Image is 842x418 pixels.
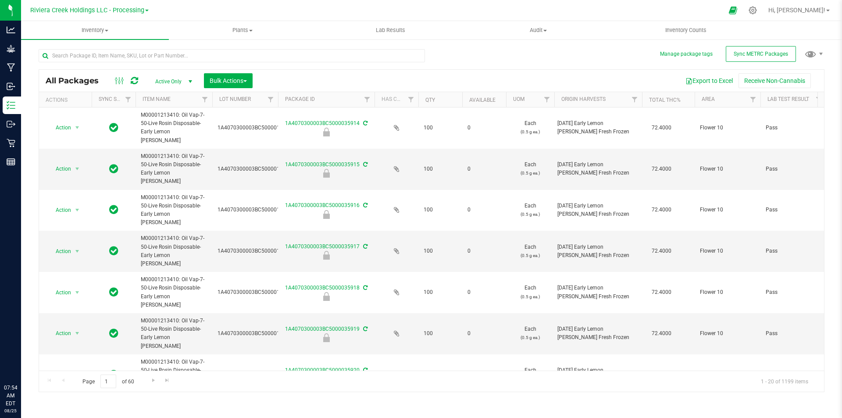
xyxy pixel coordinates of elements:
[219,96,251,102] a: Lot Number
[700,165,755,173] span: Flower 10
[72,163,83,175] span: select
[48,327,71,339] span: Action
[4,384,17,407] p: 07:54 AM EDT
[768,7,825,14] span: Hi, [PERSON_NAME]!
[723,2,743,19] span: Open Ecommerce Menu
[7,25,15,34] inline-svg: Analytics
[48,286,71,299] span: Action
[109,204,118,216] span: In Sync
[424,288,457,297] span: 100
[467,124,501,132] span: 0
[746,92,760,107] a: Filter
[285,202,360,208] a: 1A4070300003BC5000035916
[766,165,821,173] span: Pass
[362,367,367,373] span: Sync from Compliance System
[72,245,83,257] span: select
[141,152,207,186] span: M00001213410: Oil Vap-7-50-Live Rosin Disposable-Early Lemon [PERSON_NAME]
[557,161,639,177] div: [DATE] Early Lemon [PERSON_NAME] Fresh Frozen
[30,7,144,14] span: Riviera Creek Holdings LLC - Processing
[747,6,758,14] div: Manage settings
[767,96,809,102] a: Lab Test Result
[511,210,549,218] p: (0.5 g ea.)
[364,26,417,34] span: Lab Results
[465,26,612,34] span: Audit
[285,96,315,102] a: Package ID
[141,275,207,309] span: M00001213410: Oil Vap-7-50-Live Rosin Disposable-Early Lemon [PERSON_NAME]
[285,161,360,168] a: 1A4070300003BC5000035915
[277,292,376,301] div: Final Check Lock
[511,293,549,301] p: (0.5 g ea.)
[48,245,71,257] span: Action
[362,161,367,168] span: Sync from Compliance System
[141,193,207,227] span: M00001213410: Oil Vap-7-50-Live Rosin Disposable-Early Lemon [PERSON_NAME]
[647,121,676,134] span: 72.4000
[39,49,425,62] input: Search Package ID, Item Name, SKU, Lot or Part Number...
[218,247,292,255] span: 1A4070300003BC5000015952
[649,97,681,103] a: Total THC%
[700,206,755,214] span: Flower 10
[511,128,549,136] p: (0.5 g ea.)
[612,21,760,39] a: Inventory Counts
[375,92,418,107] th: Has COA
[511,366,549,383] span: Each
[7,82,15,91] inline-svg: Inbound
[48,204,71,216] span: Action
[360,92,375,107] a: Filter
[680,73,739,88] button: Export to Excel
[100,375,116,388] input: 1
[511,161,549,177] span: Each
[557,243,639,260] div: [DATE] Early Lemon [PERSON_NAME] Fresh Frozen
[647,163,676,175] span: 72.4000
[218,165,292,173] span: 1A4070300003BC5000015952
[141,358,207,392] span: M00001213410: Oil Vap-7-50-Live Rosin Disposable-Early Lemon [PERSON_NAME]
[557,119,639,136] div: [DATE] Early Lemon [PERSON_NAME] Fresh Frozen
[218,288,292,297] span: 1A4070300003BC5000015952
[647,245,676,257] span: 72.4000
[72,121,83,134] span: select
[121,92,136,107] a: Filter
[277,251,376,260] div: Final Check Lock
[362,120,367,126] span: Sync from Compliance System
[467,329,501,338] span: 0
[147,375,160,386] a: Go to the next page
[467,247,501,255] span: 0
[754,375,815,388] span: 1 - 20 of 1199 items
[143,96,171,102] a: Item Name
[511,333,549,342] p: (0.5 g ea.)
[109,121,118,134] span: In Sync
[726,46,796,62] button: Sync METRC Packages
[169,26,316,34] span: Plants
[362,285,367,291] span: Sync from Compliance System
[700,329,755,338] span: Flower 10
[425,97,435,103] a: Qty
[7,101,15,110] inline-svg: Inventory
[210,77,247,84] span: Bulk Actions
[766,206,821,214] span: Pass
[285,326,360,332] a: 1A4070300003BC5000035919
[424,206,457,214] span: 100
[766,329,821,338] span: Pass
[766,247,821,255] span: Pass
[285,367,360,373] a: 1A4070300003BC5000035920
[653,26,718,34] span: Inventory Counts
[511,251,549,260] p: (0.5 g ea.)
[557,325,639,342] div: [DATE] Early Lemon [PERSON_NAME] Fresh Frozen
[469,97,496,103] a: Available
[48,368,71,381] span: Action
[424,247,457,255] span: 100
[21,21,169,39] a: Inventory
[404,92,418,107] a: Filter
[424,329,457,338] span: 100
[285,285,360,291] a: 1A4070300003BC5000035918
[464,21,612,39] a: Audit
[169,21,317,39] a: Plants
[557,202,639,218] div: [DATE] Early Lemon [PERSON_NAME] Fresh Frozen
[7,139,15,147] inline-svg: Retail
[511,243,549,260] span: Each
[141,111,207,145] span: M00001213410: Oil Vap-7-50-Live Rosin Disposable-Early Lemon [PERSON_NAME]
[766,288,821,297] span: Pass
[264,92,278,107] a: Filter
[198,92,212,107] a: Filter
[109,245,118,257] span: In Sync
[141,234,207,268] span: M00001213410: Oil Vap-7-50-Live Rosin Disposable-Early Lemon [PERSON_NAME]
